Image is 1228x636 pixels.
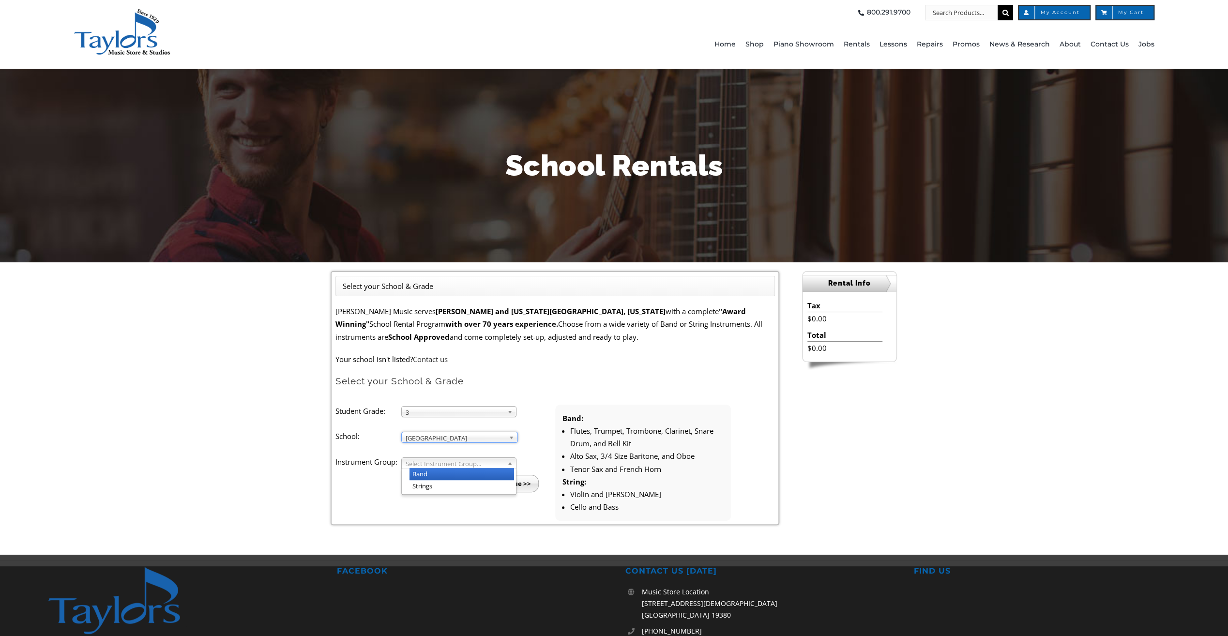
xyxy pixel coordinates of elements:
nav: Top Right [355,5,1154,20]
a: About [1060,20,1081,69]
p: [PERSON_NAME] Music serves with a complete School Rental Program Choose from a wide variety of Ba... [335,305,775,343]
nav: Main Menu [355,20,1154,69]
h2: FIND US [914,566,1180,576]
label: Student Grade: [335,405,401,417]
span: News & Research [989,37,1050,52]
strong: Band: [562,413,583,423]
span: Lessons [879,37,907,52]
span: Jobs [1138,37,1154,52]
a: Jobs [1138,20,1154,69]
li: Alto Sax, 3/4 Size Baritone, and Oboe [570,450,724,462]
li: Flutes, Trumpet, Trombone, Clarinet, Snare Drum, and Bell Kit [570,424,724,450]
strong: String: [562,477,586,486]
li: Select your School & Grade [343,280,433,292]
strong: with over 70 years experience. [445,319,558,329]
p: Your school isn't listed? [335,353,775,365]
li: Total [807,329,882,342]
a: 800.291.9700 [855,5,910,20]
li: Cello and Bass [570,500,724,513]
li: Band [409,468,514,480]
a: Repairs [917,20,943,69]
strong: [PERSON_NAME] and [US_STATE][GEOGRAPHIC_DATA], [US_STATE] [436,306,666,316]
span: Contact Us [1091,37,1129,52]
a: My Cart [1095,5,1154,20]
h2: Select your School & Grade [335,375,775,387]
a: Contact us [413,354,448,364]
input: Search [998,5,1013,20]
a: Shop [745,20,764,69]
li: Strings [409,480,514,492]
strong: School Approved [388,332,450,342]
span: Rentals [844,37,870,52]
li: Tenor Sax and French Horn [570,463,724,475]
a: taylors-music-store-west-chester [74,7,170,17]
span: 800.291.9700 [867,5,910,20]
h1: School Rentals [331,145,897,186]
li: $0.00 [807,342,882,354]
img: sidebar-footer.png [802,362,897,371]
span: 3 [406,407,503,418]
li: Violin and [PERSON_NAME] [570,488,724,500]
h2: FACEBOOK [337,566,603,576]
a: My Account [1018,5,1091,20]
a: Rentals [844,20,870,69]
img: footer-logo [48,566,200,635]
h2: CONTACT US [DATE] [625,566,891,576]
label: Instrument Group: [335,455,401,468]
span: My Cart [1106,10,1144,15]
span: About [1060,37,1081,52]
a: Lessons [879,20,907,69]
span: Promos [953,37,980,52]
span: Piano Showroom [773,37,834,52]
h2: Rental Info [803,275,896,292]
li: $0.00 [807,312,882,325]
p: Music Store Location [STREET_ADDRESS][DEMOGRAPHIC_DATA] [GEOGRAPHIC_DATA] 19380 [641,586,891,621]
li: Tax [807,299,882,312]
a: Contact Us [1091,20,1129,69]
span: Shop [745,37,764,52]
input: Search Products... [925,5,998,20]
span: [GEOGRAPHIC_DATA] [406,432,505,444]
a: Promos [953,20,980,69]
a: News & Research [989,20,1050,69]
span: Select Instrument Group... [406,458,503,469]
span: Home [714,37,736,52]
a: Piano Showroom [773,20,834,69]
span: Repairs [917,37,943,52]
a: Home [714,20,736,69]
span: My Account [1029,10,1080,15]
label: School: [335,430,401,442]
